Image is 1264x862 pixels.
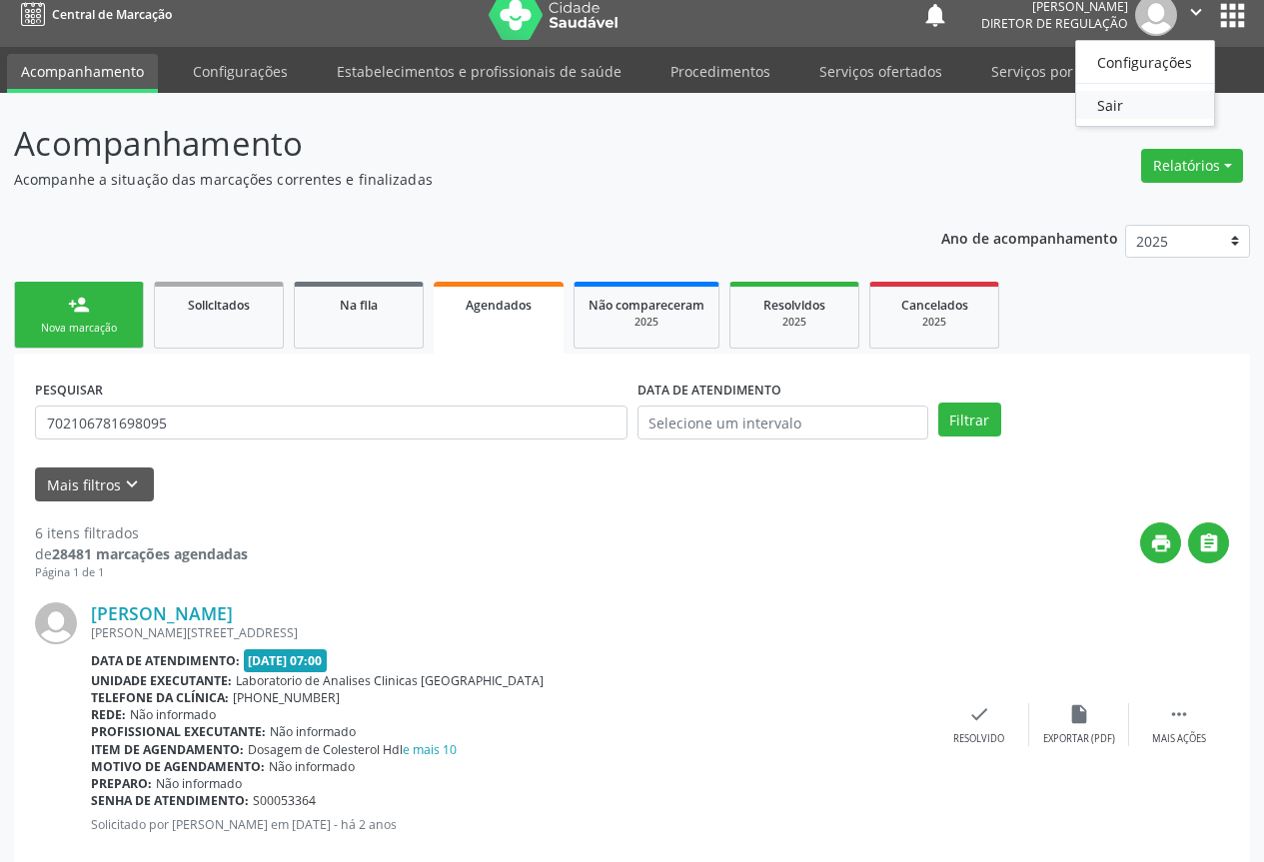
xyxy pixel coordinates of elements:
span: [PHONE_NUMBER] [233,689,340,706]
div: 6 itens filtrados [35,522,248,543]
b: Motivo de agendamento: [91,758,265,775]
b: Item de agendamento: [91,741,244,758]
span: Solicitados [188,297,250,314]
div: 2025 [589,315,704,330]
span: Não informado [270,723,356,740]
b: Senha de atendimento: [91,792,249,809]
i:  [1168,703,1190,725]
i:  [1198,532,1220,554]
strong: 28481 marcações agendadas [52,544,248,563]
span: Laboratorio de Analises Clinicas [GEOGRAPHIC_DATA] [236,672,544,689]
b: Profissional executante: [91,723,266,740]
span: Na fila [340,297,378,314]
button: Filtrar [938,403,1001,436]
div: person_add [68,294,90,316]
div: Página 1 de 1 [35,564,248,581]
i:  [1185,1,1207,23]
input: Selecione um intervalo [637,406,928,439]
span: [DATE] 07:00 [244,649,328,672]
a: Sair [1076,91,1214,119]
span: Não informado [269,758,355,775]
a: Procedimentos [656,54,784,89]
div: Exportar (PDF) [1043,732,1115,746]
b: Preparo: [91,775,152,792]
span: Não compareceram [589,297,704,314]
input: Nome, CNS [35,406,628,439]
div: Resolvido [953,732,1004,746]
div: [PERSON_NAME][STREET_ADDRESS] [91,624,929,641]
i: keyboard_arrow_down [121,473,143,495]
b: Telefone da clínica: [91,689,229,706]
a: Serviços ofertados [805,54,956,89]
a: Acompanhamento [7,54,158,93]
span: Cancelados [901,297,968,314]
span: Diretor de regulação [981,15,1128,32]
a: Configurações [1076,48,1214,76]
button:  [1188,522,1229,563]
button: Relatórios [1141,149,1243,183]
ul:  [1075,40,1215,127]
a: Configurações [179,54,302,89]
span: Agendados [466,297,532,314]
b: Unidade executante: [91,672,232,689]
b: Rede: [91,706,126,723]
a: e mais 10 [403,741,457,758]
a: Estabelecimentos e profissionais de saúde [323,54,635,89]
div: de [35,543,248,564]
span: Resolvidos [763,297,825,314]
div: 2025 [744,315,844,330]
p: Ano de acompanhamento [941,225,1118,250]
a: [PERSON_NAME] [91,602,233,624]
b: Data de atendimento: [91,652,240,669]
p: Acompanhe a situação das marcações correntes e finalizadas [14,169,879,190]
a: Serviços por vaga [977,54,1122,89]
div: Nova marcação [29,321,129,336]
label: DATA DE ATENDIMENTO [637,375,781,406]
span: Central de Marcação [52,6,172,23]
div: 2025 [884,315,984,330]
img: img [35,602,77,644]
span: Não informado [156,775,242,792]
p: Solicitado por [PERSON_NAME] em [DATE] - há 2 anos [91,816,929,833]
button: notifications [921,1,949,29]
label: PESQUISAR [35,375,103,406]
p: Acompanhamento [14,119,879,169]
div: Mais ações [1152,732,1206,746]
i: print [1150,532,1172,554]
i: insert_drive_file [1068,703,1090,725]
span: S00053364 [253,792,316,809]
i: check [968,703,990,725]
button: Mais filtroskeyboard_arrow_down [35,467,154,502]
button: print [1140,522,1181,563]
span: Dosagem de Colesterol Hdl [248,741,457,758]
span: Não informado [130,706,216,723]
